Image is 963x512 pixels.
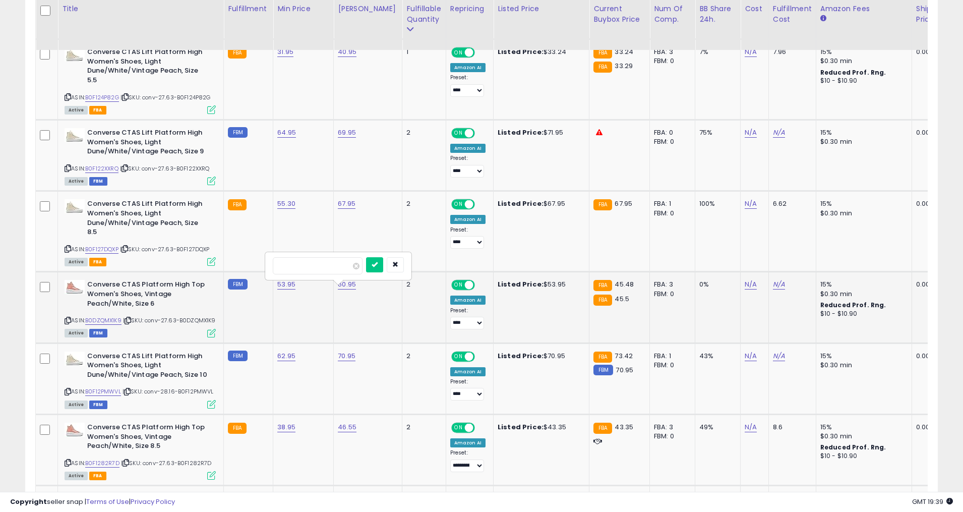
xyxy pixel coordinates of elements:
small: FBA [593,199,612,210]
small: FBA [228,47,247,59]
span: All listings currently available for purchase on Amazon [65,258,88,266]
div: Preset: [450,155,486,178]
span: All listings currently available for purchase on Amazon [65,401,88,409]
b: Reduced Prof. Rng. [820,301,886,309]
div: ASIN: [65,47,216,113]
div: $67.95 [498,199,581,208]
span: FBA [89,472,106,480]
div: [PERSON_NAME] [338,4,398,14]
img: 31gSAs2zFRL._SL40_.jpg [65,280,85,294]
small: FBM [228,279,248,290]
div: ASIN: [65,128,216,184]
div: FBM: 0 [654,432,687,441]
div: ASIN: [65,199,216,265]
a: 40.95 [338,47,356,57]
div: 2 [406,280,438,289]
span: | SKU: conv-27.63-B0F1282R7D [121,459,212,467]
div: Title [62,4,219,14]
div: 2 [406,128,438,137]
b: Listed Price: [498,279,544,289]
div: 15% [820,47,904,56]
div: 75% [699,128,733,137]
a: B0DZQMX1K9 [85,316,122,325]
span: | SKU: conv-27.63-B0F127DQXP [120,245,210,253]
a: B0F122XXRQ [85,164,118,173]
a: N/A [773,351,785,361]
small: FBM [228,127,248,138]
span: ON [452,129,465,138]
div: BB Share 24h. [699,4,736,25]
span: 33.24 [615,47,633,56]
small: FBA [593,295,612,306]
div: 0.00 [916,352,933,361]
div: 15% [820,423,904,432]
span: FBM [89,177,107,186]
a: N/A [745,128,757,138]
div: 0.00 [916,423,933,432]
div: FBA: 1 [654,199,687,208]
span: OFF [473,200,489,209]
a: N/A [745,47,757,57]
span: 70.95 [616,365,633,375]
a: 53.95 [277,279,295,290]
div: Amazon AI [450,438,486,447]
div: 2 [406,352,438,361]
small: FBM [228,351,248,361]
b: Listed Price: [498,199,544,208]
span: All listings currently available for purchase on Amazon [65,329,88,337]
div: Preset: [450,307,486,330]
a: 46.55 [338,422,356,432]
div: $0.30 min [820,209,904,218]
span: All listings currently available for purchase on Amazon [65,472,88,480]
b: Listed Price: [498,422,544,432]
img: 31qRC2Ru7ZL._SL40_.jpg [65,352,85,366]
div: 0.00 [916,280,933,289]
a: B0F12PMWVL [85,387,121,396]
small: FBA [593,352,612,363]
div: 6.62 [773,199,808,208]
div: Cost [745,4,764,14]
span: | SKU: conv-28.16-B0F12PMWVL [123,387,214,395]
div: ASIN: [65,423,216,479]
a: 55.30 [277,199,295,209]
div: 2 [406,199,438,208]
a: Terms of Use [86,497,129,506]
span: OFF [473,281,489,290]
div: Amazon AI [450,144,486,153]
div: 43% [699,352,733,361]
div: $10 - $10.90 [820,452,904,461]
div: FBA: 3 [654,423,687,432]
div: $33.24 [498,47,581,56]
a: N/A [745,279,757,290]
strong: Copyright [10,497,47,506]
div: 15% [820,128,904,137]
a: Privacy Policy [131,497,175,506]
div: Preset: [450,378,486,401]
div: Amazon AI [450,63,486,72]
div: Min Price [277,4,329,14]
div: $0.30 min [820,137,904,146]
span: 73.42 [615,351,633,361]
a: 31.95 [277,47,293,57]
a: B0F1282R7D [85,459,119,468]
b: Converse CTAS Lift Platform High Women's Shoes, Light Dune/White/Vintage Peach, Size 5.5 [87,47,210,87]
span: ON [452,352,465,361]
a: 67.95 [338,199,355,209]
a: 70.95 [338,351,355,361]
a: 64.95 [277,128,296,138]
div: seller snap | | [10,497,175,507]
div: ASIN: [65,352,216,408]
div: $0.30 min [820,361,904,370]
div: $10 - $10.90 [820,310,904,318]
span: | SKU: conv-27.63-B0F124P82G [121,93,211,101]
span: FBA [89,258,106,266]
span: 2025-10-8 19:39 GMT [912,497,953,506]
div: Fulfillment Cost [773,4,812,25]
a: B0F127DQXP [85,245,118,254]
div: Amazon AI [450,215,486,224]
div: 15% [820,199,904,208]
div: 7% [699,47,733,56]
span: 45.5 [615,294,629,304]
div: Fulfillable Quantity [406,4,441,25]
a: B0F124P82G [85,93,119,102]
